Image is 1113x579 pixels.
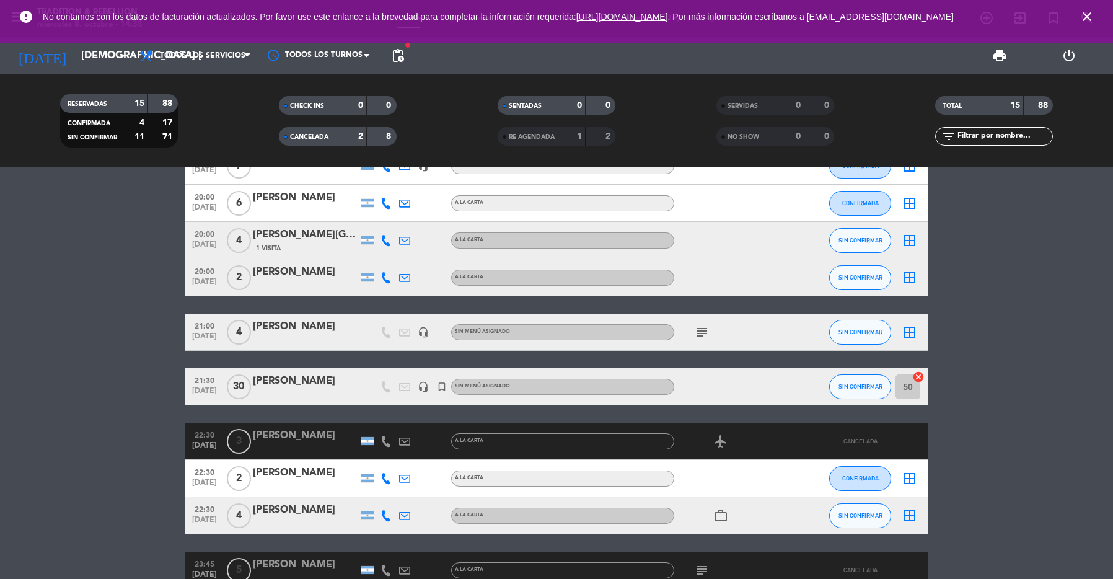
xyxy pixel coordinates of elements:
span: SIN CONFIRMAR [68,135,117,141]
strong: 2 [605,132,613,141]
strong: 88 [162,99,175,108]
span: 21:30 [189,373,220,387]
button: SIN CONFIRMAR [829,265,891,290]
div: [PERSON_NAME] [253,190,358,206]
button: SIN CONFIRMAR [829,320,891,345]
span: [DATE] [189,516,220,530]
strong: 0 [605,101,613,110]
span: 3 [227,429,251,454]
span: pending_actions [390,48,405,63]
div: LOG OUT [1034,37,1104,74]
span: 21:00 [189,318,220,332]
i: cancel [912,371,925,383]
i: subject [695,563,710,578]
button: SIN CONFIRMAR [829,503,891,528]
span: 2 [227,265,251,290]
i: headset_mic [418,327,429,338]
strong: 4 [139,118,144,127]
i: border_all [902,325,917,340]
span: [DATE] [189,241,220,255]
span: CHECK INS [290,103,324,109]
strong: 0 [358,101,363,110]
span: A LA CARTA [455,200,483,205]
span: CANCELADA [290,134,328,140]
span: [DATE] [189,166,220,180]
a: . Por más información escríbanos a [EMAIL_ADDRESS][DOMAIN_NAME] [668,12,954,22]
span: [DATE] [189,441,220,456]
span: SIN CONFIRMAR [838,237,882,244]
i: border_all [902,508,917,523]
strong: 0 [386,101,394,110]
span: 1 Visita [256,244,281,254]
span: SIN CONFIRMAR [838,383,882,390]
button: CANCELADA [829,429,891,454]
span: [DATE] [189,203,220,218]
div: [PERSON_NAME][GEOGRAPHIC_DATA] [253,227,358,243]
strong: 88 [1038,101,1050,110]
span: SENTADAS [509,103,542,109]
span: A LA CARTA [455,237,483,242]
strong: 0 [577,101,582,110]
span: [DATE] [189,332,220,347]
i: border_all [902,196,917,211]
i: border_all [902,270,917,285]
strong: 0 [796,101,801,110]
span: SIN CONFIRMAR [838,329,882,335]
span: 20:00 [189,189,220,203]
button: CONFIRMADA [829,466,891,491]
button: SIN CONFIRMAR [829,374,891,399]
div: [PERSON_NAME] [253,373,358,389]
span: A LA CARTA [455,513,483,518]
span: 4 [227,320,251,345]
span: A LA CARTA [455,475,483,480]
span: CONFIRMADA [68,120,110,126]
i: work_outline [713,508,728,523]
strong: 8 [386,132,394,141]
span: 4 [227,228,251,253]
i: headset_mic [418,381,429,392]
div: [PERSON_NAME] [253,319,358,335]
i: filter_list [941,129,956,144]
span: print [992,48,1007,63]
strong: 17 [162,118,175,127]
i: turned_in_not [436,381,447,392]
i: close [1080,9,1094,24]
span: 4 [227,503,251,528]
strong: 15 [134,99,144,108]
span: SIN CONFIRMAR [838,512,882,519]
i: arrow_drop_down [115,48,130,63]
span: CANCELADA [843,567,878,573]
span: fiber_manual_record [404,42,411,49]
span: [DATE] [189,278,220,292]
span: TOTAL [943,103,962,109]
span: A LA CARTA [455,438,483,443]
span: 20:00 [189,263,220,278]
span: [DATE] [189,387,220,401]
strong: 0 [824,132,832,141]
span: CANCELADA [843,438,878,444]
div: [PERSON_NAME] [253,465,358,481]
span: Sin menú asignado [455,329,510,334]
span: A LA CARTA [455,275,483,280]
span: 23:45 [189,556,220,570]
span: NO SHOW [728,134,759,140]
span: 6 [227,191,251,216]
span: Sin menú asignado [455,163,510,168]
span: SERVIDAS [728,103,758,109]
i: border_all [902,471,917,486]
div: [PERSON_NAME] [253,557,358,573]
span: 22:30 [189,464,220,479]
i: error [19,9,33,24]
button: SIN CONFIRMAR [829,228,891,253]
span: Todos los servicios [160,51,245,60]
div: [PERSON_NAME] [253,428,358,444]
strong: 2 [358,132,363,141]
strong: 11 [134,133,144,141]
span: No contamos con los datos de facturación actualizados. Por favor use este enlance a la brevedad p... [43,12,954,22]
i: airplanemode_active [713,434,728,449]
span: 22:30 [189,502,220,516]
span: [DATE] [189,479,220,493]
strong: 1 [577,132,582,141]
i: subject [695,325,710,340]
span: Sin menú asignado [455,384,510,389]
